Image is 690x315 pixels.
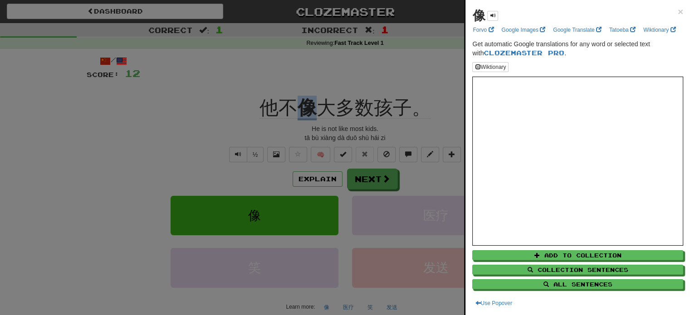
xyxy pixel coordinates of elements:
button: Wiktionary [472,62,509,72]
a: Tatoeba [607,25,638,35]
a: Clozemaster Pro [484,49,564,57]
button: Close [678,7,683,16]
a: Wiktionary [641,25,678,35]
span: × [678,6,683,17]
a: Google Translate [550,25,604,35]
a: Forvo [470,25,496,35]
button: All Sentences [472,279,683,289]
button: Collection Sentences [472,265,683,275]
button: Add to Collection [472,250,683,260]
strong: 像 [472,9,485,23]
a: Google Images [499,25,548,35]
button: Use Popover [472,298,514,308]
p: Get automatic Google translations for any word or selected text with . [472,39,683,58]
